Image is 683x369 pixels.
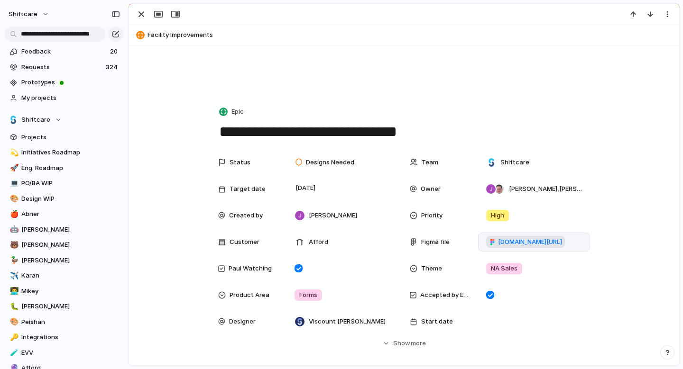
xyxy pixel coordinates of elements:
[5,223,123,237] a: 🤖[PERSON_NAME]
[10,224,17,235] div: 🤖
[5,299,123,314] div: 🐛[PERSON_NAME]
[421,211,443,220] span: Priority
[10,316,17,327] div: 🎨
[10,347,17,358] div: 🧪
[21,179,120,188] span: PO/BA WIP
[309,237,328,247] span: Afford
[21,63,103,72] span: Requests
[306,158,354,167] span: Designs Needed
[4,7,54,22] button: shiftcare
[5,269,123,283] a: ✈️Karan
[9,348,18,358] button: 🧪
[217,105,247,119] button: Epic
[9,9,37,19] span: shiftcare
[21,163,120,173] span: Eng. Roadmap
[21,240,120,250] span: [PERSON_NAME]
[148,30,675,40] span: Facility Improvements
[21,333,120,342] span: Integrations
[21,194,120,204] span: Design WIP
[21,256,120,265] span: [PERSON_NAME]
[230,158,250,167] span: Status
[5,315,123,329] a: 🎨Peishan
[5,145,123,160] a: 💫Initiatives Roadmap
[5,45,123,59] a: Feedback20
[5,91,123,105] a: My projects
[5,330,123,344] a: 🔑Integrations
[230,290,269,300] span: Product Area
[421,237,450,247] span: Figma file
[411,339,426,348] span: more
[10,301,17,312] div: 🐛
[9,302,18,311] button: 🐛
[498,237,562,247] span: [DOMAIN_NAME][URL]
[229,211,263,220] span: Created by
[9,333,18,342] button: 🔑
[133,27,675,43] button: Facility Improvements
[21,115,50,125] span: Shiftcare
[393,339,410,348] span: Show
[9,225,18,234] button: 🤖
[491,211,504,220] span: High
[21,78,120,87] span: Prototypes
[9,163,18,173] button: 🚀
[21,148,120,157] span: Initiatives Roadmap
[500,158,529,167] span: Shiftcare
[420,290,471,300] span: Accepted by Engineering
[309,317,386,326] span: Viscount [PERSON_NAME]
[10,209,17,220] div: 🍎
[5,60,123,74] a: Requests324
[21,348,120,358] span: EVV
[10,270,17,281] div: ✈️
[21,302,120,311] span: [PERSON_NAME]
[5,192,123,206] a: 🎨Design WIP
[9,194,18,204] button: 🎨
[421,184,441,194] span: Owner
[5,253,123,268] a: 🦆[PERSON_NAME]
[309,211,357,220] span: [PERSON_NAME]
[9,287,18,296] button: 👨‍💻
[9,179,18,188] button: 💻
[9,271,18,280] button: ✈️
[5,113,123,127] button: Shiftcare
[299,290,317,300] span: Forms
[21,287,120,296] span: Mikey
[10,332,17,343] div: 🔑
[229,264,272,273] span: Paul Watching
[21,317,120,327] span: Peishan
[491,264,517,273] span: NA Sales
[5,161,123,175] div: 🚀Eng. Roadmap
[9,317,18,327] button: 🎨
[21,47,107,56] span: Feedback
[5,346,123,360] a: 🧪EVV
[5,75,123,90] a: Prototypes
[230,184,266,194] span: Target date
[10,162,17,173] div: 🚀
[10,255,17,266] div: 🦆
[9,209,18,219] button: 🍎
[10,240,17,251] div: 🐻
[5,176,123,190] a: 💻PO/BA WIP
[5,284,123,298] a: 👨‍💻Mikey
[9,240,18,250] button: 🐻
[10,178,17,189] div: 💻
[10,193,17,204] div: 🎨
[21,209,120,219] span: Abner
[10,147,17,158] div: 💫
[5,207,123,221] div: 🍎Abner
[5,238,123,252] div: 🐻[PERSON_NAME]
[9,148,18,157] button: 💫
[106,63,120,72] span: 324
[21,133,120,142] span: Projects
[229,317,256,326] span: Designer
[10,286,17,297] div: 👨‍💻
[509,184,582,194] span: [PERSON_NAME] , [PERSON_NAME]
[110,47,120,56] span: 20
